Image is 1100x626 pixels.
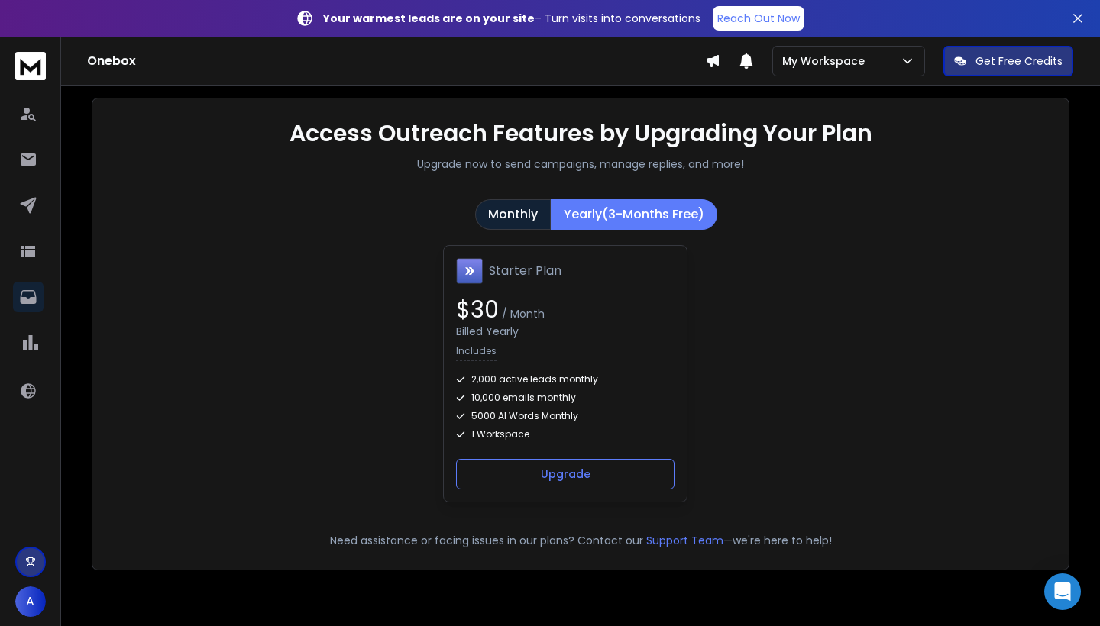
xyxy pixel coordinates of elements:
[456,324,675,339] div: Billed Yearly
[456,345,497,361] p: Includes
[782,53,871,69] p: My Workspace
[87,52,705,70] h1: Onebox
[417,156,744,172] p: Upgrade now to send campaigns, manage replies, and more!
[15,586,46,617] button: A
[15,52,46,80] img: logo
[713,6,804,31] a: Reach Out Now
[114,533,1047,548] p: Need assistance or facing issues in our plans? Contact our —we're here to help!
[717,11,800,26] p: Reach Out Now
[551,199,717,230] button: Yearly(3-Months Free)
[943,46,1073,76] button: Get Free Credits
[323,11,535,26] strong: Your warmest leads are on your site
[475,199,551,230] button: Monthly
[646,533,723,548] button: Support Team
[1044,573,1081,610] div: Open Intercom Messenger
[456,293,499,326] span: $ 30
[456,410,675,422] div: 5000 AI Words Monthly
[489,262,561,280] h1: Starter Plan
[290,120,872,147] h1: Access Outreach Features by Upgrading Your Plan
[456,258,483,284] img: Starter Plan icon
[456,459,675,489] button: Upgrade
[323,11,700,26] p: – Turn visits into conversations
[456,373,675,386] div: 2,000 active leads monthly
[456,428,675,440] div: 1 Workspace
[456,392,675,404] div: 10,000 emails monthly
[975,53,1063,69] p: Get Free Credits
[499,306,545,321] span: / Month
